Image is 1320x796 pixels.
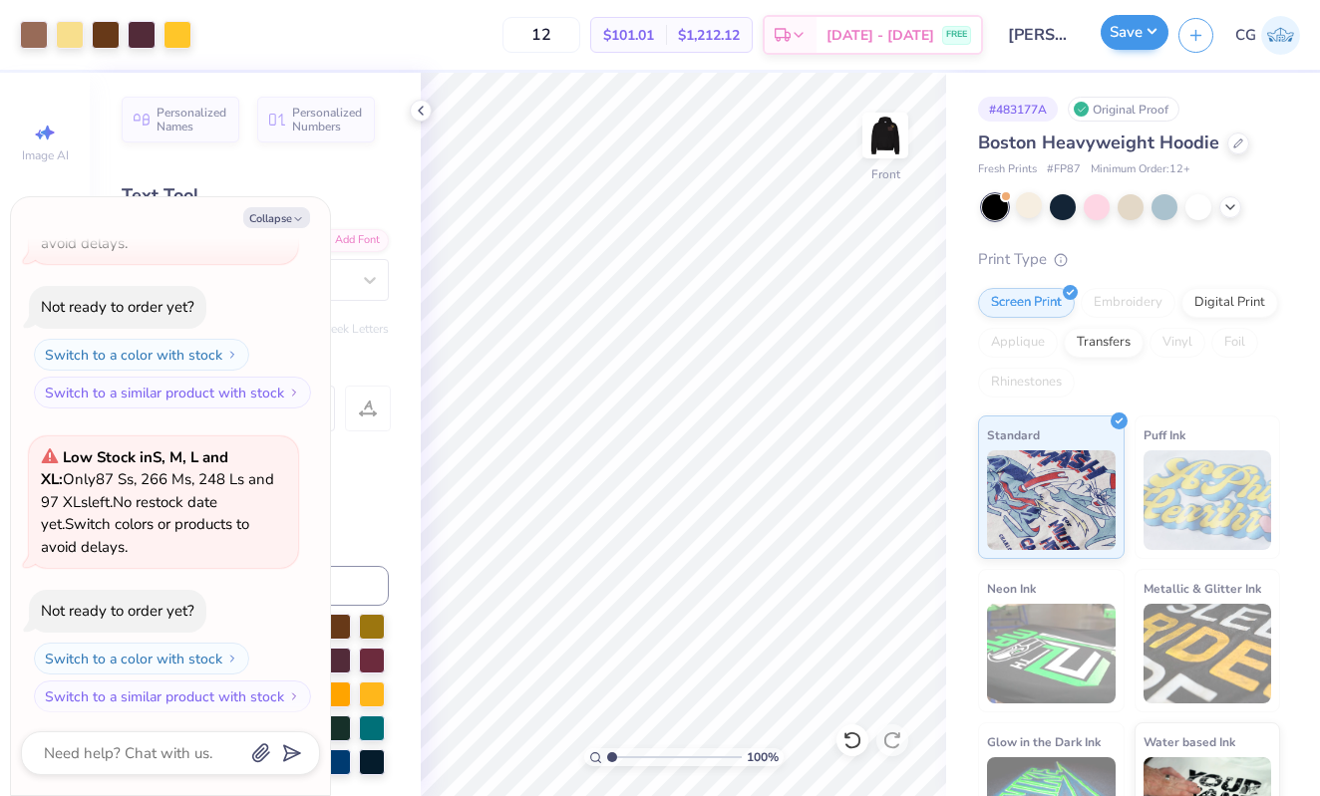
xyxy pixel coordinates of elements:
[1101,15,1168,50] button: Save
[288,387,300,398] img: Switch to a similar product with stock
[41,447,228,490] strong: Low Stock in S, M, L and XL :
[288,690,300,702] img: Switch to a similar product with stock
[993,15,1091,55] input: Untitled Design
[978,161,1037,178] span: Fresh Prints
[1081,288,1175,318] div: Embroidery
[226,653,238,664] img: Switch to a color with stock
[243,207,310,228] button: Collapse
[946,28,967,42] span: FREE
[310,229,389,252] div: Add Font
[978,131,1219,154] span: Boston Heavyweight Hoodie
[1091,161,1190,178] span: Minimum Order: 12 +
[1235,24,1256,47] span: CG
[987,731,1101,752] span: Glow in the Dark Ink
[157,106,227,133] span: Personalized Names
[978,288,1075,318] div: Screen Print
[34,643,249,674] button: Switch to a color with stock
[1261,16,1300,55] img: Carly Gitin
[865,116,905,155] img: Front
[1144,578,1261,599] span: Metallic & Glitter Ink
[1144,731,1235,752] span: Water based Ink
[34,680,311,712] button: Switch to a similar product with stock
[22,147,69,163] span: Image AI
[1211,328,1258,358] div: Foil
[1144,450,1272,550] img: Puff Ink
[292,106,363,133] span: Personalized Numbers
[978,248,1280,271] div: Print Type
[1047,161,1081,178] span: # FP87
[987,578,1036,599] span: Neon Ink
[826,25,934,46] span: [DATE] - [DATE]
[34,377,311,408] button: Switch to a similar product with stock
[987,604,1116,703] img: Neon Ink
[41,447,274,557] span: Only 87 Ss, 266 Ms, 248 Ls and 97 XLs left. Switch colors or products to avoid delays.
[1144,604,1272,703] img: Metallic & Glitter Ink
[1235,16,1300,55] a: CG
[871,165,900,183] div: Front
[987,450,1116,550] img: Standard
[987,424,1040,445] span: Standard
[978,328,1058,358] div: Applique
[1150,328,1205,358] div: Vinyl
[978,368,1075,398] div: Rhinestones
[747,748,779,766] span: 100 %
[122,182,389,209] div: Text Tool
[678,25,740,46] span: $1,212.12
[502,17,580,53] input: – –
[1068,97,1179,122] div: Original Proof
[226,349,238,361] img: Switch to a color with stock
[1064,328,1144,358] div: Transfers
[41,601,194,621] div: Not ready to order yet?
[41,143,274,253] span: Only 87 Ss, 266 Ms, 248 Ls and 97 XLs left. Switch colors or products to avoid delays.
[41,297,194,317] div: Not ready to order yet?
[978,97,1058,122] div: # 483177A
[34,339,249,371] button: Switch to a color with stock
[603,25,654,46] span: $101.01
[1181,288,1278,318] div: Digital Print
[41,492,217,535] span: No restock date yet.
[1144,424,1185,445] span: Puff Ink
